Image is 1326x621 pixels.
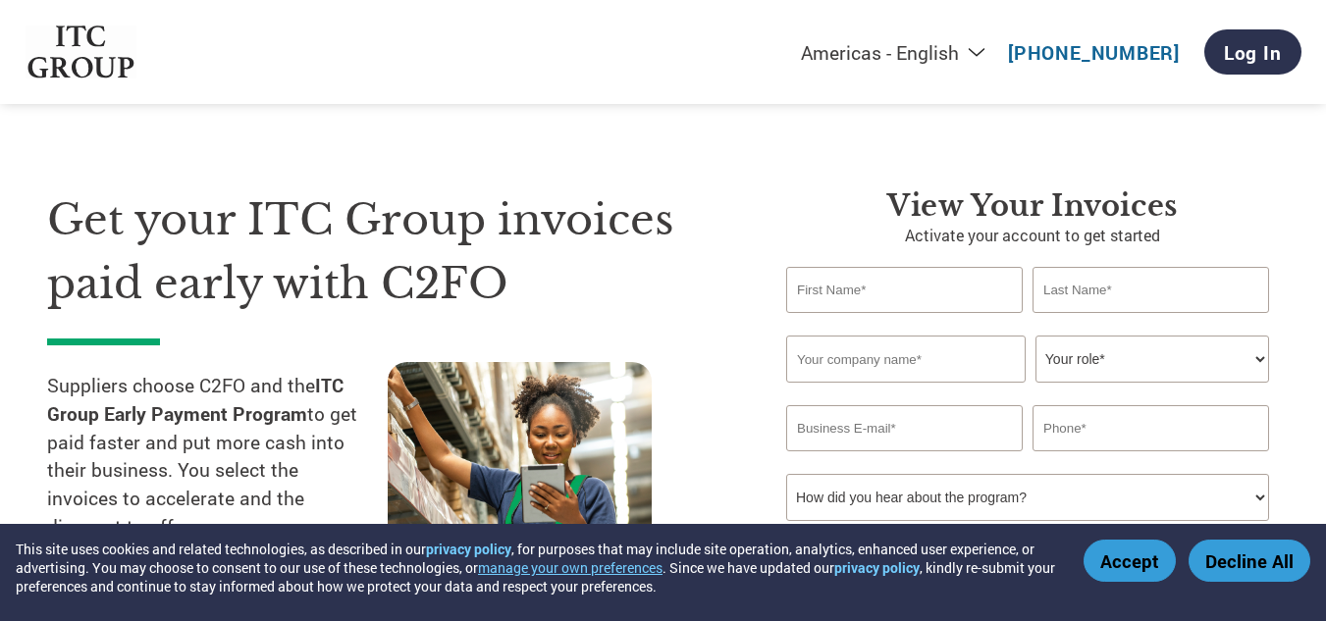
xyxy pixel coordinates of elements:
[1033,453,1269,466] div: Inavlid Phone Number
[786,405,1023,451] input: Invalid Email format
[16,540,1055,595] div: This site uses cookies and related technologies, as described in our , for purposes that may incl...
[478,558,663,577] button: manage your own preferences
[388,362,652,555] img: supply chain worker
[786,385,1269,397] div: Invalid company name or company name is too long
[1033,315,1269,328] div: Invalid last name or last name is too long
[834,558,920,577] a: privacy policy
[47,372,388,542] p: Suppliers choose C2FO and the to get paid faster and put more cash into their business. You selec...
[786,188,1279,224] h3: View Your Invoices
[786,453,1023,466] div: Inavlid Email Address
[1035,336,1269,383] select: Title/Role
[786,315,1023,328] div: Invalid first name or first name is too long
[47,373,344,426] strong: ITC Group Early Payment Program
[1084,540,1176,582] button: Accept
[1008,40,1180,65] a: [PHONE_NUMBER]
[1033,267,1269,313] input: Last Name*
[47,188,727,315] h1: Get your ITC Group invoices paid early with C2FO
[786,224,1279,247] p: Activate your account to get started
[26,26,137,79] img: ITC Group
[786,267,1023,313] input: First Name*
[1189,540,1310,582] button: Decline All
[786,336,1026,383] input: Your company name*
[426,540,511,558] a: privacy policy
[1204,29,1301,75] a: Log In
[1033,405,1269,451] input: Phone*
